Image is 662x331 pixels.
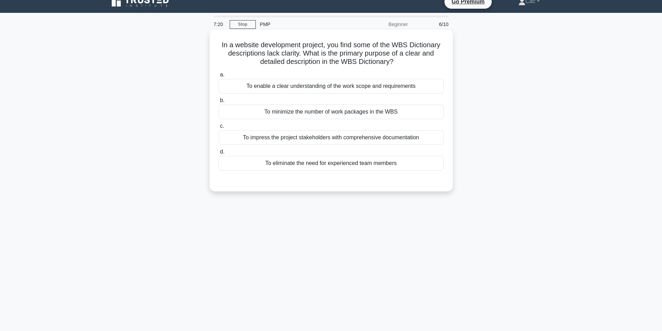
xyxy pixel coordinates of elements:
div: PMP [256,17,351,31]
span: c. [220,123,224,129]
span: a. [220,72,224,77]
div: 7:20 [210,17,230,31]
a: Stop [230,20,256,29]
div: To enable a clear understanding of the work scope and requirements [219,79,444,93]
div: Beginner [351,17,412,31]
h5: In a website development project, you find some of the WBS Dictionary descriptions lack clarity. ... [218,41,444,66]
div: To impress the project stakeholders with comprehensive documentation [219,130,444,145]
div: To minimize the number of work packages in the WBS [219,105,444,119]
span: d. [220,149,224,155]
span: b. [220,97,224,103]
div: 6/10 [412,17,453,31]
div: To eliminate the need for experienced team members [219,156,444,171]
